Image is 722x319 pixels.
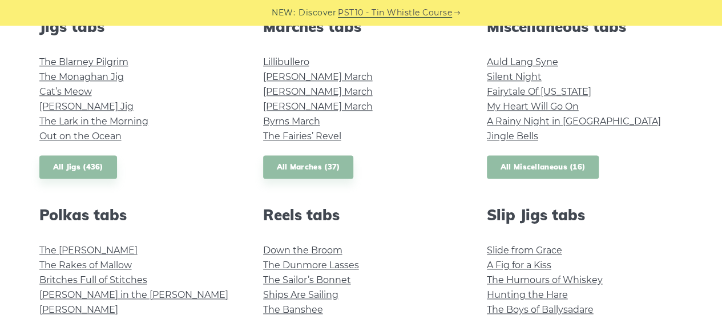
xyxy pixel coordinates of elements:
a: The Lark in the Morning [39,116,148,127]
a: A Rainy Night in [GEOGRAPHIC_DATA] [487,116,661,127]
a: The Blarney Pilgrim [39,56,128,67]
a: [PERSON_NAME] Jig [39,101,134,112]
span: NEW: [272,6,295,19]
a: The Dunmore Lasses [263,260,359,270]
a: The Rakes of Mallow [39,260,132,270]
a: The Boys of Ballysadare [487,304,594,315]
a: Auld Lang Syne [487,56,558,67]
a: Silent Night [487,71,542,82]
a: The Humours of Whiskey [487,274,603,285]
a: The Banshee [263,304,323,315]
a: [PERSON_NAME] March [263,101,373,112]
a: [PERSON_NAME] March [263,86,373,97]
a: The Fairies’ Revel [263,131,341,142]
a: [PERSON_NAME] in the [PERSON_NAME] [39,289,228,300]
a: Out on the Ocean [39,131,122,142]
a: PST10 - Tin Whistle Course [338,6,452,19]
h2: Reels tabs [263,206,459,224]
a: All Jigs (436) [39,155,117,179]
a: The Monaghan Jig [39,71,124,82]
a: [PERSON_NAME] [39,304,118,315]
a: Cat’s Meow [39,86,92,97]
h2: Polkas tabs [39,206,236,224]
a: All Marches (37) [263,155,354,179]
span: Discover [299,6,336,19]
a: The Sailor’s Bonnet [263,274,351,285]
a: Ships Are Sailing [263,289,338,300]
a: Jingle Bells [487,131,538,142]
a: Britches Full of Stitches [39,274,147,285]
h2: Jigs tabs [39,18,236,35]
a: Lillibullero [263,56,309,67]
a: [PERSON_NAME] March [263,71,373,82]
a: All Miscellaneous (16) [487,155,599,179]
a: My Heart Will Go On [487,101,579,112]
a: Byrns March [263,116,320,127]
a: Hunting the Hare [487,289,568,300]
a: A Fig for a Kiss [487,260,551,270]
h2: Marches tabs [263,18,459,35]
a: The [PERSON_NAME] [39,245,138,256]
a: Slide from Grace [487,245,562,256]
h2: Slip Jigs tabs [487,206,683,224]
h2: Miscellaneous tabs [487,18,683,35]
a: Fairytale Of [US_STATE] [487,86,591,97]
a: Down the Broom [263,245,342,256]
